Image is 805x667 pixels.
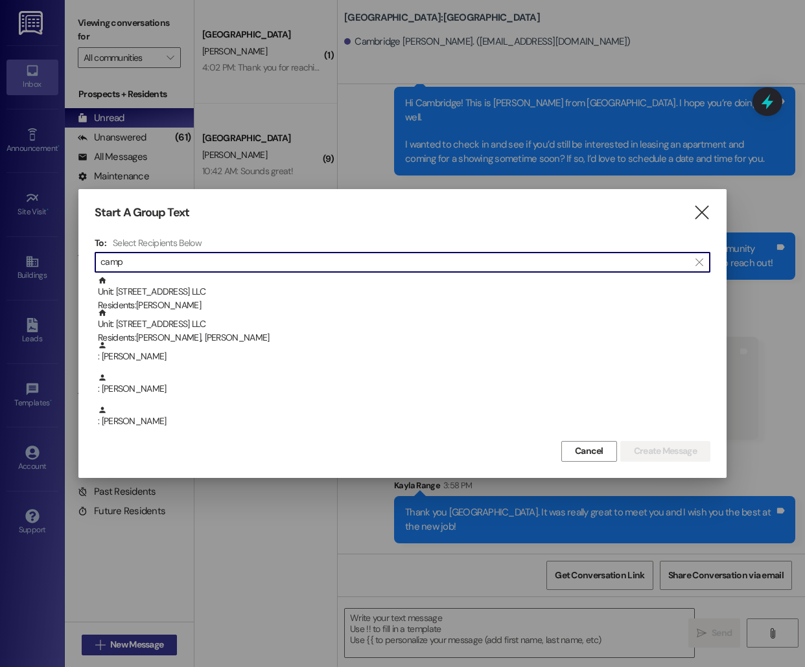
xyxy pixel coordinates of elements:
[95,237,106,249] h3: To:
[693,206,710,220] i: 
[95,276,710,308] div: Unit: [STREET_ADDRESS] LLCResidents:[PERSON_NAME]
[98,331,710,345] div: Residents: [PERSON_NAME], [PERSON_NAME]
[689,253,710,272] button: Clear text
[98,405,710,428] div: : [PERSON_NAME]
[100,253,689,271] input: Search for any contact or apartment
[113,237,202,249] h4: Select Recipients Below
[95,341,710,373] div: : [PERSON_NAME]
[634,444,697,458] span: Create Message
[95,308,710,341] div: Unit: [STREET_ADDRESS] LLCResidents:[PERSON_NAME], [PERSON_NAME]
[695,257,703,267] i: 
[561,441,617,462] button: Cancel
[98,276,710,313] div: Unit: [STREET_ADDRESS] LLC
[98,373,710,396] div: : [PERSON_NAME]
[575,444,603,458] span: Cancel
[95,405,710,438] div: : [PERSON_NAME]
[98,308,710,345] div: Unit: [STREET_ADDRESS] LLC
[620,441,710,462] button: Create Message
[95,205,189,220] h3: Start A Group Text
[95,373,710,405] div: : [PERSON_NAME]
[98,299,710,312] div: Residents: [PERSON_NAME]
[98,341,710,363] div: : [PERSON_NAME]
